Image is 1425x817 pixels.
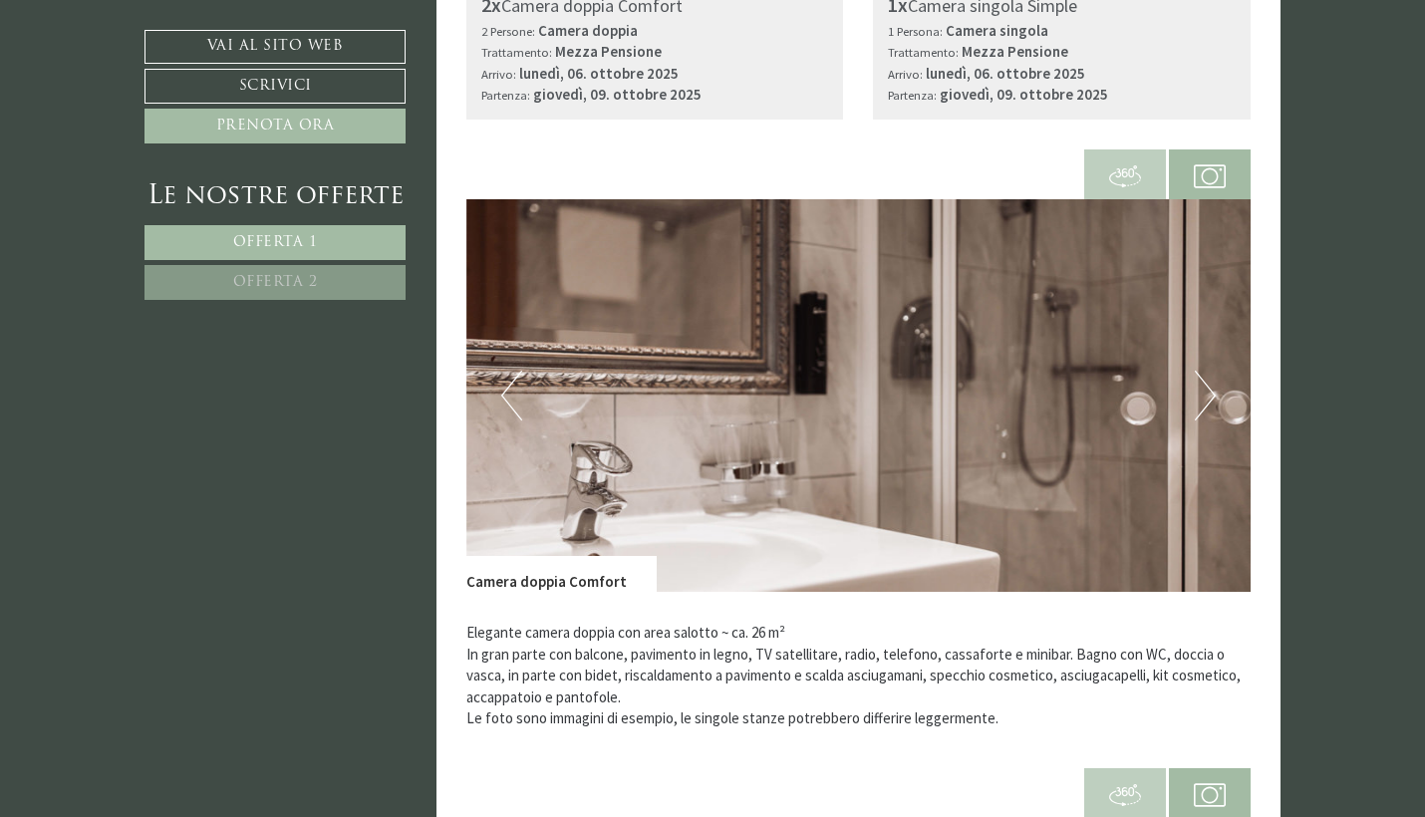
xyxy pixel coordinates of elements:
span: Offerta 1 [233,235,318,250]
a: Prenota ora [144,109,406,143]
div: Le nostre offerte [144,178,406,215]
small: Partenza: [481,87,530,103]
a: Vai al sito web [144,30,406,64]
button: Previous [501,371,522,420]
small: Trattamento: [481,44,552,60]
b: Camera singola [946,21,1048,40]
div: [DATE] [360,15,427,47]
small: Arrivo: [888,66,923,82]
img: image [466,199,1252,592]
img: camera.svg [1194,779,1226,811]
b: giovedì, 09. ottobre 2025 [940,85,1108,104]
p: Elegante camera doppia con area salotto ~ ca. 26 m² In gran parte con balcone, pavimento in legno... [466,622,1252,728]
b: Mezza Pensione [962,42,1068,61]
button: Invia [677,525,786,560]
b: Mezza Pensione [555,42,662,61]
div: Camera doppia Comfort [466,556,657,592]
small: Trattamento: [888,44,959,60]
img: 360-grad.svg [1109,779,1141,811]
small: Arrivo: [481,66,516,82]
small: 2 Persone: [481,23,535,39]
a: Scrivici [144,69,406,104]
b: lunedì, 06. ottobre 2025 [519,64,679,83]
div: Buon giorno, come possiamo aiutarla? [15,53,274,110]
button: Next [1195,371,1216,420]
b: Camera doppia [538,21,638,40]
small: 1 Persona: [888,23,943,39]
div: Montis – Active Nature Spa [30,57,264,72]
small: 07:48 [30,93,264,106]
b: lunedì, 06. ottobre 2025 [926,64,1085,83]
small: Partenza: [888,87,937,103]
img: 360-grad.svg [1109,160,1141,192]
img: camera.svg [1194,160,1226,192]
b: giovedì, 09. ottobre 2025 [533,85,702,104]
span: Offerta 2 [233,275,318,290]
